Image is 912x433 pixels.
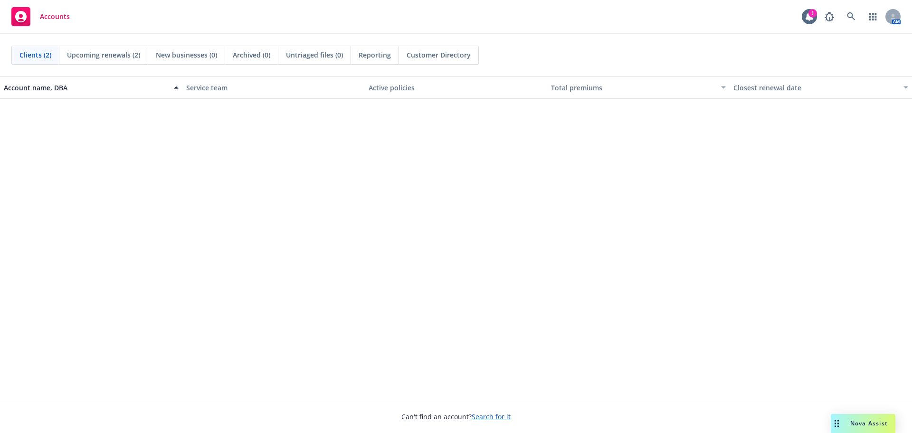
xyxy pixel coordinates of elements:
[842,7,861,26] a: Search
[831,414,895,433] button: Nova Assist
[67,50,140,60] span: Upcoming renewals (2)
[551,83,715,93] div: Total premiums
[359,50,391,60] span: Reporting
[186,83,361,93] div: Service team
[365,76,547,99] button: Active policies
[156,50,217,60] span: New businesses (0)
[850,419,888,427] span: Nova Assist
[286,50,343,60] span: Untriaged files (0)
[233,50,270,60] span: Archived (0)
[820,7,839,26] a: Report a Bug
[730,76,912,99] button: Closest renewal date
[733,83,898,93] div: Closest renewal date
[19,50,51,60] span: Clients (2)
[182,76,365,99] button: Service team
[4,83,168,93] div: Account name, DBA
[808,9,817,18] div: 1
[864,7,883,26] a: Switch app
[40,13,70,20] span: Accounts
[831,414,843,433] div: Drag to move
[369,83,543,93] div: Active policies
[401,412,511,422] span: Can't find an account?
[407,50,471,60] span: Customer Directory
[472,412,511,421] a: Search for it
[547,76,730,99] button: Total premiums
[8,3,74,30] a: Accounts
